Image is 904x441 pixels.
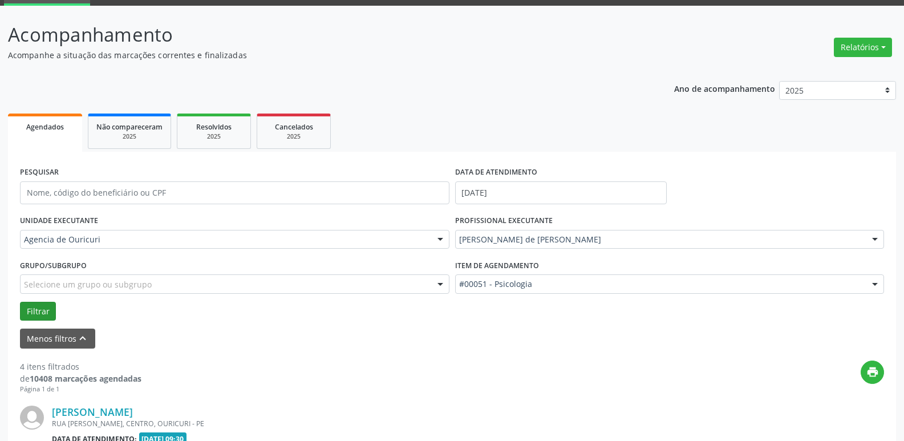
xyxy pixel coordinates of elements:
[8,49,630,61] p: Acompanhe a situação das marcações correntes e finalizadas
[459,234,861,245] span: [PERSON_NAME] de [PERSON_NAME]
[275,122,313,132] span: Cancelados
[196,122,232,132] span: Resolvidos
[8,21,630,49] p: Acompanhamento
[459,278,861,290] span: #00051 - Psicologia
[265,132,322,141] div: 2025
[20,385,141,394] div: Página 1 de 1
[20,373,141,385] div: de
[455,257,539,274] label: Item de agendamento
[20,302,56,321] button: Filtrar
[26,122,64,132] span: Agendados
[30,373,141,384] strong: 10408 marcações agendadas
[455,181,667,204] input: Selecione um intervalo
[24,234,426,245] span: Agencia de Ouricuri
[866,366,879,378] i: print
[24,278,152,290] span: Selecione um grupo ou subgrupo
[20,181,449,204] input: Nome, código do beneficiário ou CPF
[76,332,89,345] i: keyboard_arrow_up
[455,164,537,181] label: DATA DE ATENDIMENTO
[834,38,892,57] button: Relatórios
[674,81,775,95] p: Ano de acompanhamento
[20,212,98,230] label: UNIDADE EXECUTANTE
[20,164,59,181] label: PESQUISAR
[52,419,713,428] div: RUA [PERSON_NAME], CENTRO, OURICURI - PE
[861,361,884,384] button: print
[20,329,95,349] button: Menos filtroskeyboard_arrow_up
[52,406,133,418] a: [PERSON_NAME]
[185,132,242,141] div: 2025
[20,257,87,274] label: Grupo/Subgrupo
[455,212,553,230] label: PROFISSIONAL EXECUTANTE
[20,406,44,430] img: img
[96,132,163,141] div: 2025
[20,361,141,373] div: 4 itens filtrados
[96,122,163,132] span: Não compareceram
